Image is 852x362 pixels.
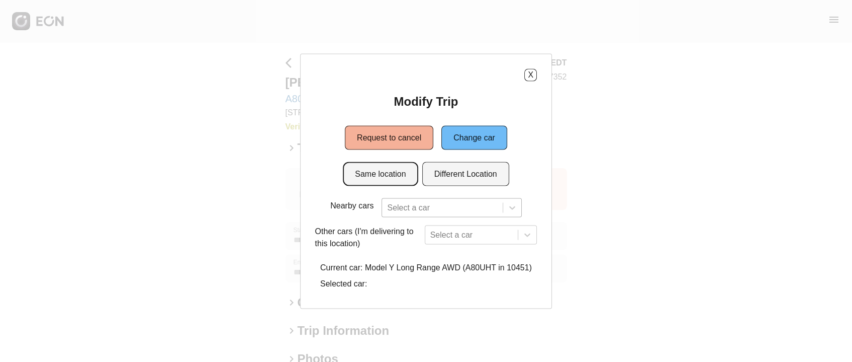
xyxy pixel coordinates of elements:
[345,125,433,150] button: Request to cancel
[422,162,509,186] button: Different Location
[330,199,373,211] p: Nearby cars
[315,225,421,249] p: Other cars (I'm delivering to this location)
[343,162,418,186] button: Same location
[320,277,532,289] p: Selected car:
[320,261,532,273] p: Current car: Model Y Long Range AWD (A80UHT in 10451)
[524,68,537,81] button: X
[441,125,507,150] button: Change car
[394,93,458,109] h2: Modify Trip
